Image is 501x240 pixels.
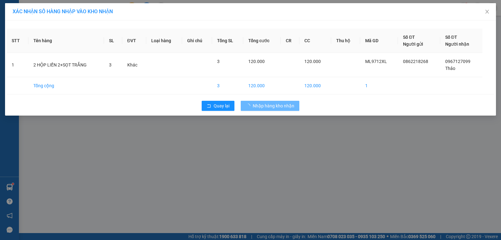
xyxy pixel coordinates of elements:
button: Nhập hàng kho nhận [241,101,299,111]
span: XÁC NHẬN SỐ HÀNG NHẬP VÀO KHO NHẬN [13,9,113,14]
span: rollback [207,104,211,109]
span: 3 [109,62,112,67]
button: Close [478,3,496,21]
span: 3 [217,59,220,64]
span: ML9712XL [365,59,387,64]
td: 2 HỘP LIỀN 2+SỌT TRẮNG [28,53,104,77]
th: Mã GD [360,29,398,53]
th: STT [7,29,28,53]
td: 3 [212,77,243,94]
td: 120.000 [243,77,280,94]
span: Nhập hàng kho nhận [253,102,294,109]
span: 0967127099 [445,59,470,64]
button: rollbackQuay lại [202,101,234,111]
span: Quay lại [214,102,229,109]
span: 0862218268 [403,59,428,64]
th: Loại hàng [146,29,182,53]
th: Ghi chú [182,29,212,53]
th: Tổng cước [243,29,280,53]
th: SL [104,29,122,53]
span: close [485,9,490,14]
th: Tên hàng [28,29,104,53]
th: Tổng SL [212,29,243,53]
span: 120.000 [304,59,321,64]
span: Người nhận [445,42,469,47]
th: CC [299,29,331,53]
span: Số ĐT [403,35,415,40]
span: Người gửi [403,42,423,47]
th: CR [281,29,300,53]
span: loading [246,104,253,108]
th: Thu hộ [331,29,360,53]
td: 1 [360,77,398,94]
span: 120.000 [248,59,265,64]
th: ĐVT [122,29,146,53]
td: Tổng cộng [28,77,104,94]
td: 120.000 [299,77,331,94]
td: Khác [122,53,146,77]
span: Số ĐT [445,35,457,40]
span: Thảo [445,66,455,71]
td: 1 [7,53,28,77]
